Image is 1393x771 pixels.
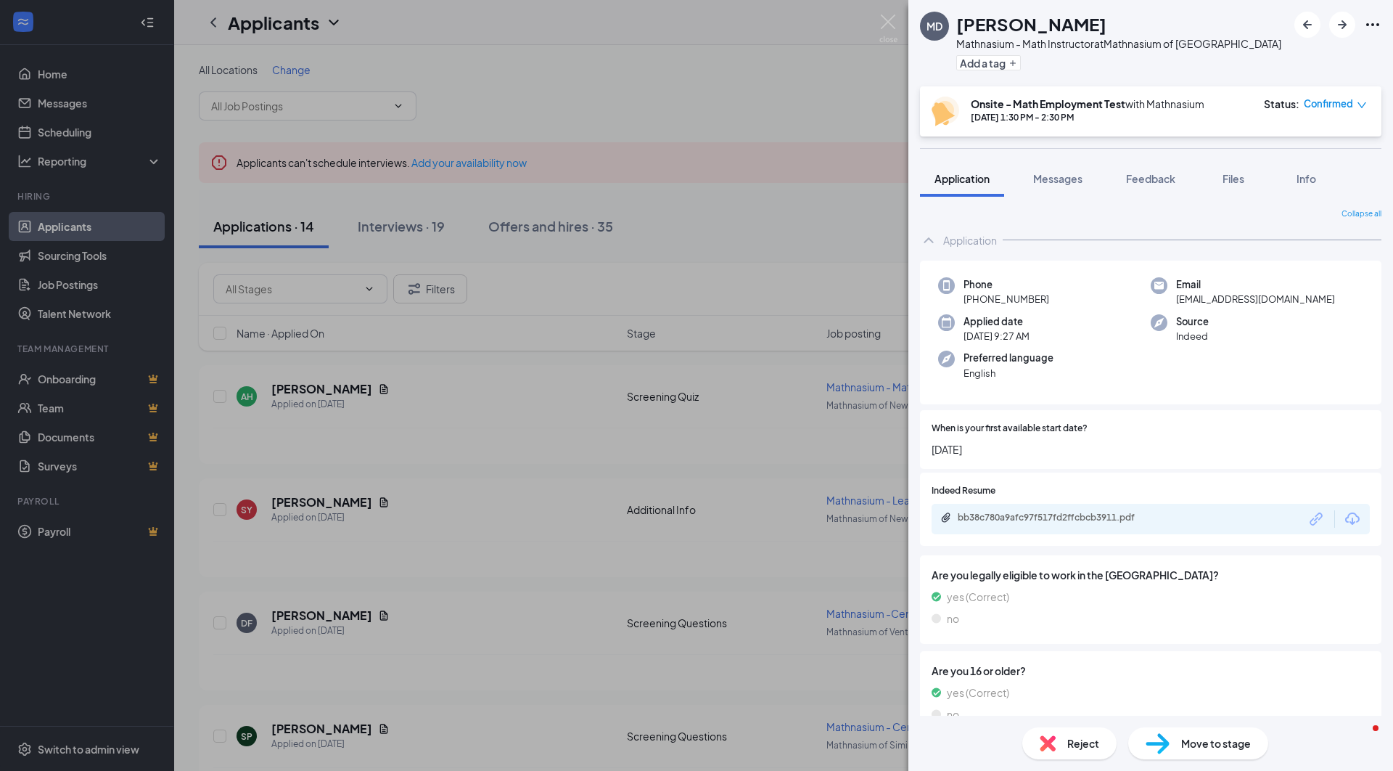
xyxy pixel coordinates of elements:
[1033,172,1082,185] span: Messages
[943,233,997,248] div: Application
[1008,59,1017,68] svg: Plus
[1329,12,1355,38] button: ArrowRight
[1176,277,1335,292] span: Email
[932,567,1370,583] span: Are you legally eligible to work in the [GEOGRAPHIC_DATA]?
[956,12,1106,36] h1: [PERSON_NAME]
[1307,510,1326,529] svg: Link
[1299,16,1316,33] svg: ArrowLeftNew
[1297,172,1316,185] span: Info
[926,19,942,33] div: MD
[971,97,1125,110] b: Onsite - Math Employment Test
[947,589,1009,605] span: yes (Correct)
[1067,735,1099,751] span: Reject
[1176,292,1335,306] span: [EMAIL_ADDRESS][DOMAIN_NAME]
[1304,97,1353,111] span: Confirmed
[956,36,1281,51] div: Mathnasium - Math Instructor at Mathnasium of [GEOGRAPHIC_DATA]
[1223,172,1244,185] span: Files
[1176,314,1209,329] span: Source
[1344,722,1378,756] iframe: Intercom live chat
[958,512,1161,523] div: bb38c780a9afc97f517fd2ffcbcb3911.pdf
[963,314,1030,329] span: Applied date
[971,111,1204,123] div: [DATE] 1:30 PM - 2:30 PM
[1126,172,1175,185] span: Feedback
[963,292,1049,306] span: [PHONE_NUMBER]
[932,484,995,498] span: Indeed Resume
[932,422,1088,436] span: When is your first available start date?
[940,512,1175,526] a: Paperclipbb38c780a9afc97f517fd2ffcbcb3911.pdf
[947,706,959,722] span: no
[963,329,1030,343] span: [DATE] 9:27 AM
[932,441,1370,457] span: [DATE]
[1176,329,1209,343] span: Indeed
[963,351,1053,365] span: Preferred language
[940,512,952,523] svg: Paperclip
[963,366,1053,380] span: English
[1181,735,1251,751] span: Move to stage
[1334,16,1351,33] svg: ArrowRight
[1364,16,1381,33] svg: Ellipses
[947,611,959,627] span: no
[1341,208,1381,220] span: Collapse all
[947,685,1009,701] span: yes (Correct)
[934,172,990,185] span: Application
[1357,100,1367,110] span: down
[971,97,1204,111] div: with Mathnasium
[920,232,937,249] svg: ChevronUp
[1344,510,1361,528] svg: Download
[1264,97,1299,111] div: Status :
[932,663,1370,679] span: Are you 16 or older?
[963,277,1049,292] span: Phone
[1294,12,1320,38] button: ArrowLeftNew
[956,55,1021,70] button: PlusAdd a tag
